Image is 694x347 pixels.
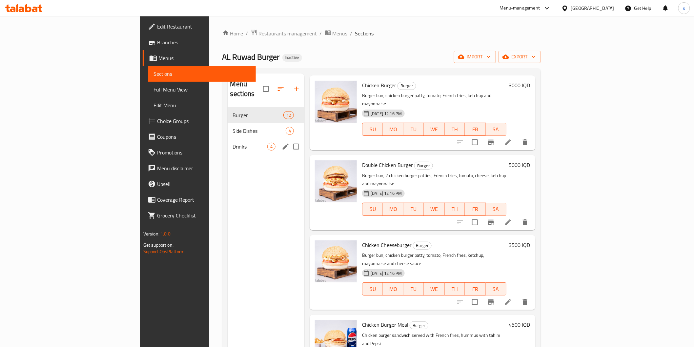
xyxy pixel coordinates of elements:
[148,82,256,97] a: Full Menu View
[383,123,404,136] button: MO
[488,125,504,134] span: SA
[143,208,256,223] a: Grocery Checklist
[143,34,256,50] a: Branches
[157,133,251,141] span: Coupons
[268,144,275,150] span: 4
[222,50,280,64] span: AL Ruwad Burger
[465,282,486,296] button: FR
[143,50,256,66] a: Menus
[157,164,251,172] span: Menu disclaimer
[445,282,465,296] button: TH
[386,125,401,134] span: MO
[157,180,251,188] span: Upsell
[259,82,273,96] span: Select all sections
[233,111,283,119] span: Burger
[365,284,380,294] span: SU
[365,204,380,214] span: SU
[158,54,251,62] span: Menus
[447,204,463,214] span: TH
[350,30,353,37] li: /
[157,23,251,31] span: Edit Restaurant
[320,30,322,37] li: /
[362,80,396,90] span: Chicken Burger
[509,160,530,170] h6: 5000 IQD
[143,145,256,160] a: Promotions
[500,4,540,12] div: Menu-management
[368,111,404,117] span: [DATE] 12:16 PM
[499,51,541,63] button: export
[284,112,294,118] span: 12
[406,204,421,214] span: TU
[383,203,404,216] button: MO
[410,321,428,329] div: Burger
[403,203,424,216] button: TU
[157,149,251,156] span: Promotions
[143,113,256,129] a: Choice Groups
[315,81,357,123] img: Chicken Burger
[571,5,614,12] div: [GEOGRAPHIC_DATA]
[362,203,383,216] button: SU
[459,53,491,61] span: import
[517,294,533,310] button: delete
[333,30,348,37] span: Menus
[383,282,404,296] button: MO
[143,230,159,238] span: Version:
[282,55,302,60] span: Inactive
[148,97,256,113] a: Edit Menu
[488,284,504,294] span: SA
[283,111,294,119] div: items
[406,125,421,134] span: TU
[362,251,506,268] p: Burger bun, chicken burger patty, tomato, French fries, ketchup, mayonnaise and cheese sauce
[414,162,433,170] div: Burger
[504,53,536,61] span: export
[273,81,289,97] span: Sort sections
[228,105,305,157] nav: Menu sections
[362,320,408,330] span: Chicken Burger Meal
[504,298,512,306] a: Edit menu item
[143,192,256,208] a: Coverage Report
[286,128,294,134] span: 4
[233,127,286,135] span: Side Dishes
[222,29,541,38] nav: breadcrumb
[362,92,506,108] p: Burger bun, chicken burger patty, tomato, French fries, ketchup and mayonnaise
[153,70,251,78] span: Sections
[468,125,483,134] span: FR
[403,282,424,296] button: TU
[143,241,173,249] span: Get support on:
[468,295,482,309] span: Select to update
[517,134,533,150] button: delete
[368,190,404,196] span: [DATE] 12:16 PM
[228,107,305,123] div: Burger12
[362,240,412,250] span: Chicken Cheeseburger
[468,284,483,294] span: FR
[517,214,533,230] button: delete
[251,29,317,38] a: Restaurants management
[483,134,499,150] button: Branch-specific-item
[468,204,483,214] span: FR
[315,240,357,282] img: Chicken Cheeseburger
[143,247,185,256] a: Support.OpsPlatform
[468,135,482,149] span: Select to update
[365,125,380,134] span: SU
[143,176,256,192] a: Upsell
[454,51,496,63] button: import
[445,123,465,136] button: TH
[447,284,463,294] span: TH
[486,282,506,296] button: SA
[424,123,445,136] button: WE
[427,125,442,134] span: WE
[233,143,268,151] span: Drinks
[228,139,305,154] div: Drinks4edit
[410,322,428,329] span: Burger
[465,123,486,136] button: FR
[228,123,305,139] div: Side Dishes4
[362,123,383,136] button: SU
[447,125,463,134] span: TH
[398,82,416,90] div: Burger
[143,160,256,176] a: Menu disclaimer
[415,162,433,170] span: Burger
[486,123,506,136] button: SA
[483,214,499,230] button: Branch-specific-item
[403,123,424,136] button: TU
